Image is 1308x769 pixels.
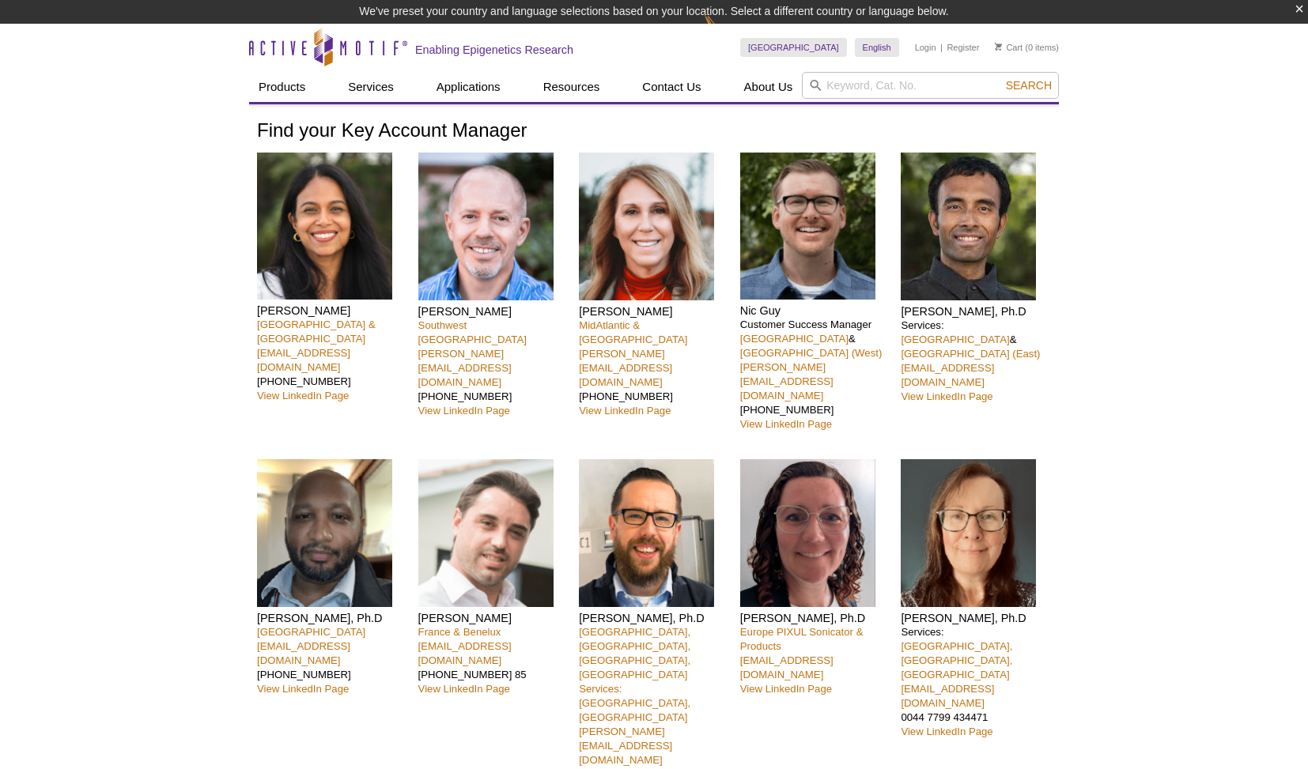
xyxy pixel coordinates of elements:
a: [EMAIL_ADDRESS][DOMAIN_NAME] [257,640,350,666]
h4: [PERSON_NAME], Ph.D [901,611,1050,625]
a: Contact Us [633,72,710,102]
a: View LinkedIn Page [579,405,671,417]
p: Customer Success Manager & [PHONE_NUMBER] [740,318,890,432]
p: [PHONE_NUMBER] [579,319,728,418]
a: Resources [534,72,610,102]
a: View LinkedIn Page [901,726,992,737]
a: About Us [735,72,803,102]
a: View LinkedIn Page [418,405,510,417]
h2: Enabling Epigenetics Research [415,43,573,57]
a: [PERSON_NAME][EMAIL_ADDRESS][DOMAIN_NAME] [579,726,672,766]
img: Rwik Sen headshot [901,153,1036,300]
a: [EMAIL_ADDRESS][DOMAIN_NAME] [418,640,512,666]
li: (0 items) [995,38,1059,57]
a: [GEOGRAPHIC_DATA] & [GEOGRAPHIC_DATA] [257,319,376,345]
a: View LinkedIn Page [740,683,832,695]
a: [PERSON_NAME][EMAIL_ADDRESS][DOMAIN_NAME] [418,348,512,388]
a: MidAtlantic & [GEOGRAPHIC_DATA] [579,319,687,345]
img: Seth Rubin headshot [418,153,554,300]
h4: [PERSON_NAME], Ph.D [740,611,890,625]
li: | [940,38,943,57]
a: View LinkedIn Page [740,418,832,430]
p: [PHONE_NUMBER] 85 [418,625,568,696]
a: View LinkedIn Page [418,683,510,695]
a: [GEOGRAPHIC_DATA] [740,333,849,345]
a: Europe PIXUL Sonicator & Products [740,626,864,652]
img: Change Here [704,12,746,49]
h4: Nic Guy [740,303,890,318]
img: Patrisha Femia headshot [579,153,714,300]
img: Your Cart [995,43,1002,51]
a: Applications [427,72,510,102]
a: View LinkedIn Page [901,390,992,402]
a: Login [915,42,936,53]
a: [PERSON_NAME][EMAIL_ADDRESS][DOMAIN_NAME] [740,361,834,401]
img: Anne-Sophie Ay-Berthomieu headshot [740,459,875,607]
p: [PHONE_NUMBER] [418,319,568,418]
img: Matthias Spiller-Becker headshot [579,459,714,607]
a: Southwest [GEOGRAPHIC_DATA] [418,319,527,345]
h4: [PERSON_NAME], Ph.D [579,611,728,625]
input: Keyword, Cat. No. [802,72,1059,99]
h1: Find your Key Account Manager [257,120,1051,143]
a: View LinkedIn Page [257,390,349,401]
button: Search [1001,78,1057,92]
a: [GEOGRAPHIC_DATA], [GEOGRAPHIC_DATA], [GEOGRAPHIC_DATA] [901,640,1012,680]
a: [EMAIL_ADDRESS][DOMAIN_NAME] [901,683,994,709]
a: [GEOGRAPHIC_DATA], [GEOGRAPHIC_DATA], [GEOGRAPHIC_DATA], [GEOGRAPHIC_DATA]Services: [GEOGRAPHIC_D... [579,626,690,723]
img: Nivanka Paranavitana headshot [257,153,392,300]
h4: [PERSON_NAME] [418,304,568,319]
a: [GEOGRAPHIC_DATA] (East) [901,348,1040,360]
a: [EMAIL_ADDRESS][DOMAIN_NAME] [901,362,994,388]
img: Kevin Celestrin headshot [257,459,392,607]
h4: [PERSON_NAME], Ph.D [901,304,1050,319]
a: [PERSON_NAME][EMAIL_ADDRESS][DOMAIN_NAME] [579,348,672,388]
img: Michelle Wragg headshot [901,459,1036,607]
a: View LinkedIn Page [257,683,349,695]
p: [PHONE_NUMBER] [257,318,406,403]
a: Services [338,72,403,102]
a: Cart [995,42,1023,53]
p: Services: & [901,319,1050,404]
h4: [PERSON_NAME] [257,303,406,318]
a: [GEOGRAPHIC_DATA] [257,626,365,638]
h4: [PERSON_NAME] [579,304,728,319]
img: Clément Proux headshot [418,459,554,607]
p: [PHONE_NUMBER] [257,625,406,696]
a: [GEOGRAPHIC_DATA] [901,334,1009,345]
a: [GEOGRAPHIC_DATA] [740,38,847,57]
p: Services: 0044 7799 434471 [901,625,1050,739]
a: English [855,38,899,57]
a: France & Benelux [418,626,501,638]
a: [GEOGRAPHIC_DATA] (West) [740,347,883,359]
a: Products [249,72,315,102]
a: [EMAIL_ADDRESS][DOMAIN_NAME] [740,654,834,680]
h4: [PERSON_NAME], Ph.D [257,611,406,625]
a: [EMAIL_ADDRESS][DOMAIN_NAME] [257,347,350,373]
img: Nic Guy headshot [740,153,875,300]
span: Search [1006,79,1052,92]
h4: [PERSON_NAME] [418,611,568,625]
a: Register [947,42,979,53]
